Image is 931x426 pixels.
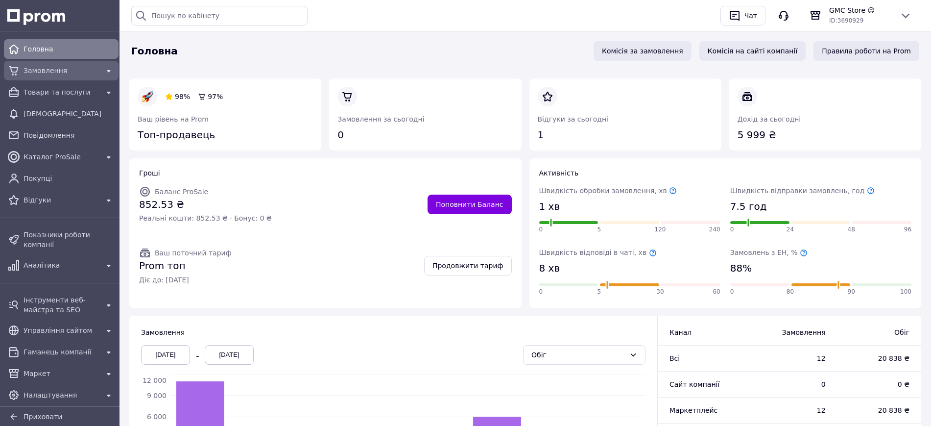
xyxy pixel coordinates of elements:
[131,6,308,25] input: Пошук по кабінету
[845,379,909,389] span: 0 ₴
[24,174,115,183] span: Покупці
[730,226,734,234] span: 0
[904,226,911,234] span: 96
[669,406,717,414] span: Маркетплейс
[655,226,666,234] span: 120
[757,405,825,415] span: 12
[175,93,190,100] span: 98%
[424,256,512,276] a: Продовжити тариф
[24,347,99,357] span: Гаманець компанії
[900,288,911,296] span: 100
[147,413,167,421] tspan: 6 000
[139,169,160,177] span: Гроші
[139,275,232,285] span: Діє до: [DATE]
[713,288,720,296] span: 60
[539,261,560,276] span: 8 хв
[24,260,99,270] span: Аналітика
[813,41,919,61] a: Правила роботи на Prom
[24,230,115,250] span: Показники роботи компанії
[539,249,657,256] span: Швидкість відповіді в чаті, хв
[699,41,806,61] a: Комісія на сайті компанії
[131,44,178,58] span: Головна
[141,345,190,365] div: [DATE]
[24,413,62,421] span: Приховати
[720,6,765,25] button: Чат
[709,226,720,234] span: 240
[24,66,99,75] span: Замовлення
[757,379,825,389] span: 0
[24,195,99,205] span: Відгуки
[24,152,99,162] span: Каталог ProSale
[742,8,759,23] div: Чат
[24,295,99,315] span: Інструменти веб-майстра та SEO
[757,353,825,363] span: 12
[24,130,115,140] span: Повідомлення
[155,249,232,257] span: Ваш поточний тариф
[205,345,254,365] div: [DATE]
[845,405,909,415] span: 20 838 ₴
[757,327,825,337] span: Замовлення
[848,226,855,234] span: 48
[539,187,677,195] span: Швидкість обробки замовлення, хв
[597,288,601,296] span: 5
[539,226,543,234] span: 0
[787,288,794,296] span: 80
[24,44,115,54] span: Головна
[829,5,892,15] span: GMC Store 😉
[539,288,543,296] span: 0
[848,288,855,296] span: 90
[143,376,167,384] tspan: 12 000
[669,354,680,362] span: Всi
[730,249,808,256] span: Замовлень з ЕН, %
[24,390,99,400] span: Налаштування
[730,261,752,276] span: 88%
[730,187,875,195] span: Швидкість відправки замовлень, год
[730,288,734,296] span: 0
[730,200,767,214] span: 7.5 год
[24,326,99,335] span: Управління сайтом
[845,353,909,363] span: 20 838 ₴
[139,213,272,223] span: Реальні кошти: 852.53 ₴ · Бонус: 0 ₴
[139,198,272,212] span: 852.53 ₴
[669,328,692,336] span: Канал
[539,200,560,214] span: 1 хв
[829,17,863,24] span: ID: 3690929
[669,380,719,388] span: Сайт компанії
[208,93,223,100] span: 97%
[139,259,232,273] span: Prom топ
[539,169,579,177] span: Активність
[656,288,664,296] span: 30
[594,41,692,61] a: Комісія за замовлення
[787,226,794,234] span: 24
[24,109,115,119] span: [DEMOGRAPHIC_DATA]
[155,188,208,196] span: Баланс ProSale
[428,195,512,214] a: Поповнити Баланс
[141,328,185,336] span: Замовлення
[531,350,625,360] div: Обіг
[147,392,167,400] tspan: 9 000
[845,327,909,337] span: Обіг
[597,226,601,234] span: 5
[24,369,99,378] span: Маркет
[24,87,99,97] span: Товари та послуги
